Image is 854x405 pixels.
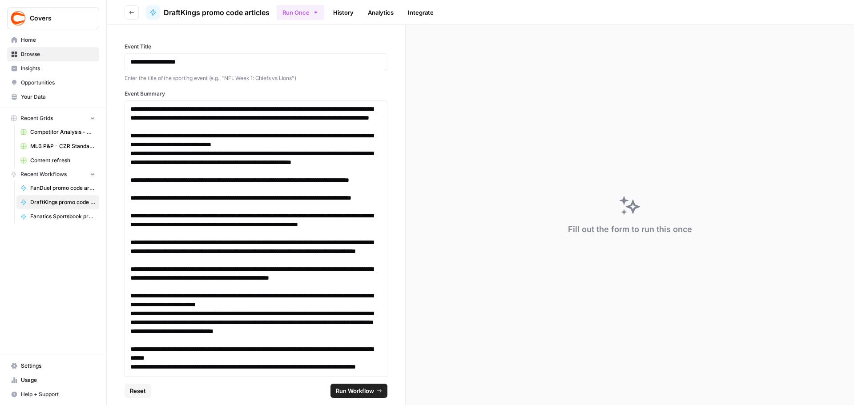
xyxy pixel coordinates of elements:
[130,386,146,395] span: Reset
[7,90,99,104] a: Your Data
[30,213,95,221] span: Fanatics Sportsbook promo articles
[568,223,692,236] div: Fill out the form to run this once
[125,43,387,51] label: Event Title
[30,14,84,23] span: Covers
[7,47,99,61] a: Browse
[164,7,270,18] span: DraftKings promo code articles
[30,142,95,150] span: MLB P&P - CZR Standard (Production) Grid
[328,5,359,20] a: History
[21,93,95,101] span: Your Data
[10,10,26,26] img: Covers Logo
[21,50,95,58] span: Browse
[7,33,99,47] a: Home
[16,181,99,195] a: FanDuel promo code articles
[403,5,439,20] a: Integrate
[277,5,324,20] button: Run Once
[16,139,99,153] a: MLB P&P - CZR Standard (Production) Grid
[363,5,399,20] a: Analytics
[7,61,99,76] a: Insights
[7,373,99,387] a: Usage
[20,170,67,178] span: Recent Workflows
[30,198,95,206] span: DraftKings promo code articles
[16,153,99,168] a: Content refresh
[7,168,99,181] button: Recent Workflows
[21,362,95,370] span: Settings
[7,359,99,373] a: Settings
[20,114,53,122] span: Recent Grids
[146,5,270,20] a: DraftKings promo code articles
[125,74,387,83] p: Enter the title of the sporting event (e.g., "NFL Week 1: Chiefs vs Lions")
[21,376,95,384] span: Usage
[30,156,95,164] span: Content refresh
[7,76,99,90] a: Opportunities
[336,386,374,395] span: Run Workflow
[30,184,95,192] span: FanDuel promo code articles
[125,384,151,398] button: Reset
[7,7,99,29] button: Workspace: Covers
[21,390,95,398] span: Help + Support
[21,79,95,87] span: Opportunities
[21,64,95,72] span: Insights
[330,384,387,398] button: Run Workflow
[30,128,95,136] span: Competitor Analysis - URL Specific Grid
[16,125,99,139] a: Competitor Analysis - URL Specific Grid
[7,112,99,125] button: Recent Grids
[16,195,99,209] a: DraftKings promo code articles
[7,387,99,401] button: Help + Support
[125,90,387,98] label: Event Summary
[21,36,95,44] span: Home
[16,209,99,224] a: Fanatics Sportsbook promo articles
